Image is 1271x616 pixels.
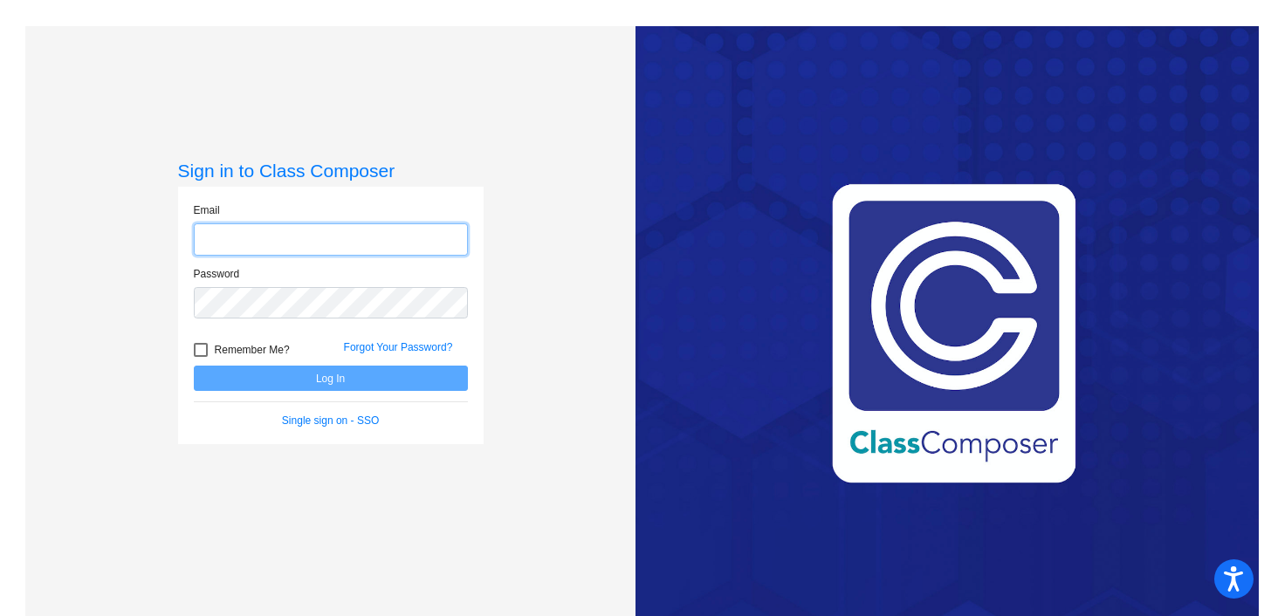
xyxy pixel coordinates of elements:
[215,339,290,360] span: Remember Me?
[194,202,220,218] label: Email
[344,341,453,353] a: Forgot Your Password?
[194,366,468,391] button: Log In
[178,160,484,181] h3: Sign in to Class Composer
[282,414,379,427] a: Single sign on - SSO
[194,266,240,282] label: Password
